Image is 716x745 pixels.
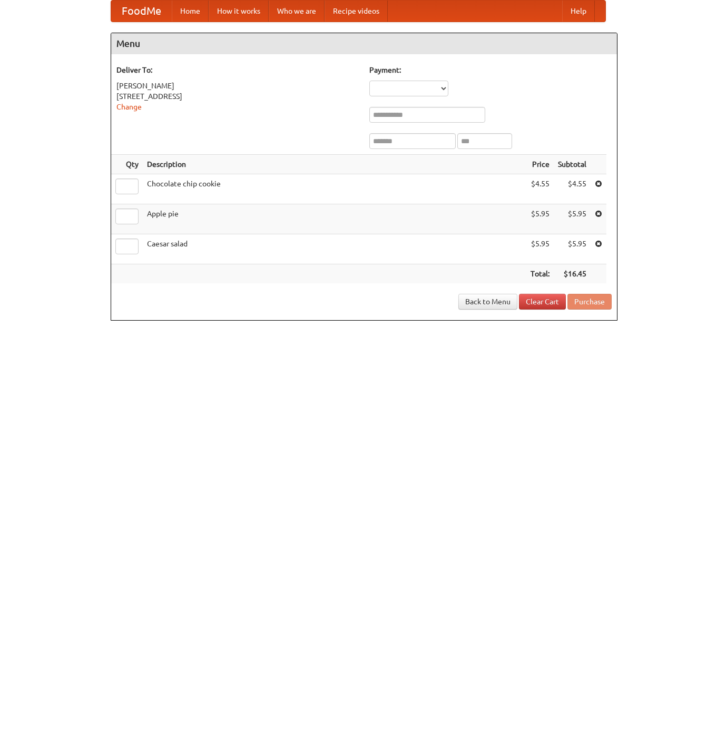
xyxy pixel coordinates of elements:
[116,103,142,111] a: Change
[116,91,359,102] div: [STREET_ADDRESS]
[554,234,591,264] td: $5.95
[269,1,325,22] a: Who we are
[143,204,526,234] td: Apple pie
[111,33,617,54] h4: Menu
[143,155,526,174] th: Description
[562,1,595,22] a: Help
[554,155,591,174] th: Subtotal
[526,234,554,264] td: $5.95
[554,264,591,284] th: $16.45
[143,174,526,204] td: Chocolate chip cookie
[111,1,172,22] a: FoodMe
[111,155,143,174] th: Qty
[143,234,526,264] td: Caesar salad
[369,65,612,75] h5: Payment:
[325,1,388,22] a: Recipe videos
[458,294,517,310] a: Back to Menu
[554,204,591,234] td: $5.95
[567,294,612,310] button: Purchase
[116,65,359,75] h5: Deliver To:
[172,1,209,22] a: Home
[554,174,591,204] td: $4.55
[519,294,566,310] a: Clear Cart
[526,204,554,234] td: $5.95
[526,264,554,284] th: Total:
[209,1,269,22] a: How it works
[526,174,554,204] td: $4.55
[116,81,359,91] div: [PERSON_NAME]
[526,155,554,174] th: Price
